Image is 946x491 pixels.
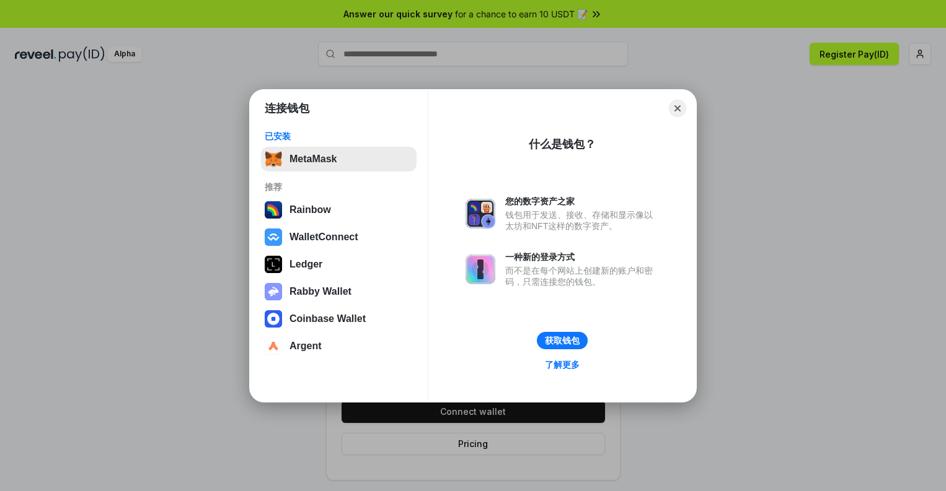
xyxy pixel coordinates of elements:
div: Rainbow [290,204,331,215]
button: Rainbow [261,198,417,222]
img: svg+xml,%3Csvg%20xmlns%3D%22http%3A%2F%2Fwww.w3.org%2F2000%2Fsvg%22%20fill%3D%22none%22%20viewBox... [265,283,282,300]
div: 什么是钱包？ [529,137,596,152]
img: svg+xml,%3Csvg%20xmlns%3D%22http%3A%2F%2Fwww.w3.org%2F2000%2Fsvg%22%20fill%3D%22none%22%20viewBox... [466,199,495,228]
div: 推荐 [265,181,413,193]
img: svg+xml,%3Csvg%20xmlns%3D%22http%3A%2F%2Fwww.w3.org%2F2000%2Fsvg%22%20width%3D%2228%22%20height%3... [265,256,282,273]
img: svg+xml,%3Csvg%20width%3D%2228%22%20height%3D%2228%22%20viewBox%3D%220%200%2028%2028%22%20fill%3D... [265,228,282,246]
div: Coinbase Wallet [290,313,366,324]
div: 了解更多 [545,359,580,370]
div: WalletConnect [290,232,358,243]
button: Ledger [261,252,417,277]
div: 钱包用于发送、接收、存储和显示像以太坊和NFT这样的数字资产。 [505,209,659,232]
a: 了解更多 [537,357,587,373]
div: MetaMask [290,154,337,165]
button: Rabby Wallet [261,279,417,304]
div: 一种新的登录方式 [505,251,659,263]
div: 已安装 [265,131,413,142]
button: 获取钱包 [537,332,588,349]
button: Close [669,100,686,117]
div: Ledger [290,259,322,270]
button: Coinbase Wallet [261,306,417,331]
img: svg+xml,%3Csvg%20xmlns%3D%22http%3A%2F%2Fwww.w3.org%2F2000%2Fsvg%22%20fill%3D%22none%22%20viewBox... [466,254,495,284]
img: svg+xml,%3Csvg%20width%3D%2228%22%20height%3D%2228%22%20viewBox%3D%220%200%2028%2028%22%20fill%3D... [265,337,282,355]
div: 而不是在每个网站上创建新的账户和密码，只需连接您的钱包。 [505,265,659,287]
img: svg+xml,%3Csvg%20fill%3D%22none%22%20height%3D%2233%22%20viewBox%3D%220%200%2035%2033%22%20width%... [265,150,282,168]
img: svg+xml,%3Csvg%20width%3D%22120%22%20height%3D%22120%22%20viewBox%3D%220%200%20120%20120%22%20fil... [265,201,282,219]
div: Argent [290,341,322,352]
div: 获取钱包 [545,335,580,346]
div: 您的数字资产之家 [505,196,659,207]
div: Rabby Wallet [290,286,351,297]
h1: 连接钱包 [265,101,309,116]
button: WalletConnect [261,225,417,250]
button: Argent [261,334,417,358]
img: svg+xml,%3Csvg%20width%3D%2228%22%20height%3D%2228%22%20viewBox%3D%220%200%2028%2028%22%20fill%3D... [265,310,282,328]
button: MetaMask [261,147,417,172]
